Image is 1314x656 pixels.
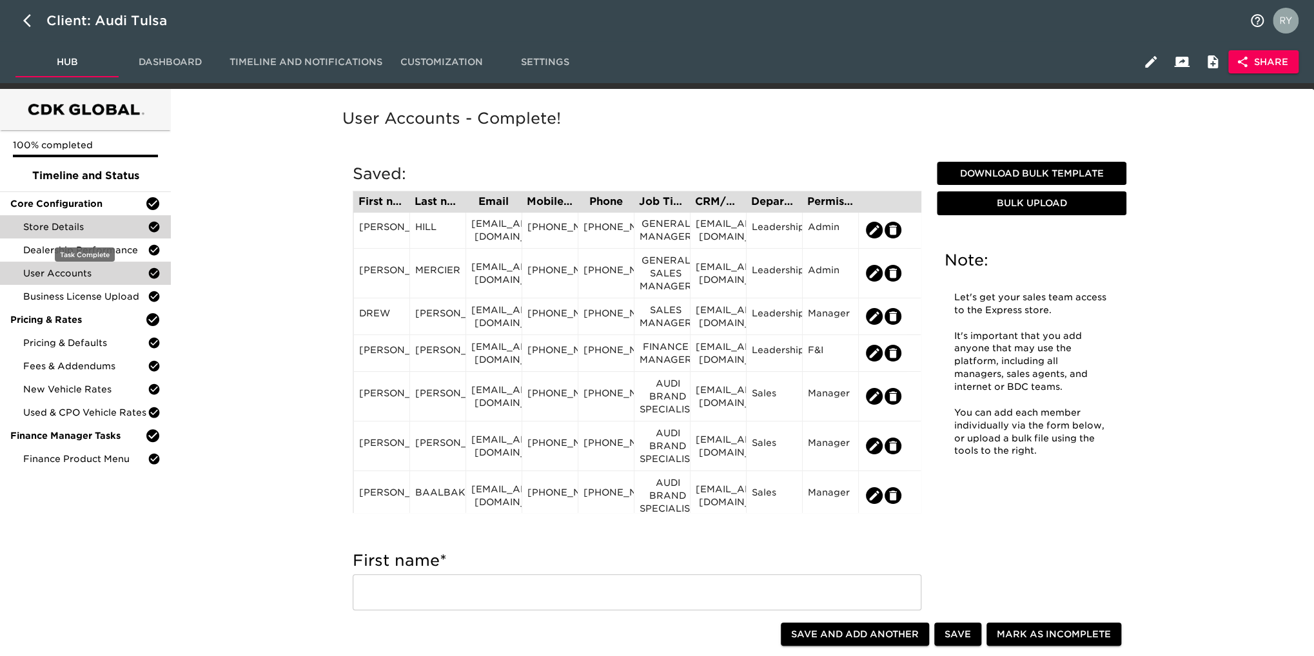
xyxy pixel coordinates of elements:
[23,244,148,256] span: Dealership Performance
[997,626,1111,642] span: Mark as Incomplete
[808,486,853,505] div: Manager
[359,307,404,326] div: DREW
[415,486,460,505] div: BAALBAKI
[471,217,516,243] div: [EMAIL_ADDRESS][DOMAIN_NAME]
[415,197,460,207] div: Last name
[342,108,1137,129] h5: User Accounts - Complete!
[752,436,797,456] div: Sales
[353,164,921,184] h5: Saved:
[866,438,883,454] button: edit
[527,387,573,406] div: [PHONE_NUMBER]
[353,550,921,571] h5: First name
[751,197,797,207] div: Department
[885,222,901,238] button: edit
[954,407,1109,458] p: You can add each member individually via the form below, or upload a bulk file using the tools to...
[471,433,516,459] div: [EMAIL_ADDRESS][DOMAIN_NAME]
[527,343,573,363] div: [PHONE_NUMBER]
[23,336,148,349] span: Pricing & Defaults
[471,383,516,409] div: [EMAIL_ADDRESS][DOMAIN_NAME]
[415,343,460,363] div: [PERSON_NAME]
[46,10,185,31] div: Client: Audi Tulsa
[1135,46,1166,77] button: Edit Hub
[527,486,573,505] div: [PHONE_NUMBER]
[1228,50,1299,74] button: Share
[866,388,883,405] button: edit
[1197,46,1228,77] button: Internal Notes and Comments
[471,483,516,508] div: [EMAIL_ADDRESS][DOMAIN_NAME]
[471,304,516,329] div: [EMAIL_ADDRESS][DOMAIN_NAME]
[808,436,853,456] div: Manager
[23,54,111,70] span: Hub
[781,622,929,646] button: Save and Add Another
[23,360,148,372] span: Fees & Addendums
[527,197,573,207] div: Mobile Phone
[942,166,1121,182] span: Download Bulk Template
[23,220,148,233] span: Store Details
[583,387,629,406] div: [PHONE_NUMBER]
[696,340,741,366] div: [EMAIL_ADDRESS][DOMAIN_NAME]
[359,436,404,456] div: [PERSON_NAME]
[471,197,516,207] div: Email
[359,486,404,505] div: [PERSON_NAME]
[583,197,629,207] div: Phone
[696,383,741,409] div: [EMAIL_ADDRESS][DOMAIN_NAME]
[527,436,573,456] div: [PHONE_NUMBER]
[986,622,1121,646] button: Mark as Incomplete
[640,217,685,243] div: GENERAL MANAGER
[501,54,589,70] span: Settings
[10,168,161,184] span: Timeline and Status
[359,387,404,406] div: [PERSON_NAME]
[808,307,853,326] div: Manager
[415,307,460,326] div: [PERSON_NAME]
[527,307,573,326] div: [PHONE_NUMBER]
[752,307,797,326] div: Leadership
[471,260,516,286] div: [EMAIL_ADDRESS][DOMAIN_NAME]
[583,264,629,283] div: [PHONE_NUMBER]
[885,265,901,282] button: edit
[1242,5,1273,36] button: notifications
[583,343,629,363] div: [PHONE_NUMBER]
[583,486,629,505] div: [PHONE_NUMBER]
[954,330,1109,394] p: It's important that you add anyone that may use the platform, including all managers, sales agent...
[885,487,901,504] button: edit
[10,429,145,442] span: Finance Manager Tasks
[23,406,148,419] span: Used & CPO Vehicle Rates
[23,383,148,396] span: New Vehicle Rates
[23,267,148,280] span: User Accounts
[945,626,971,642] span: Save
[415,264,460,283] div: MERCIER
[696,217,741,243] div: [EMAIL_ADDRESS][DOMAIN_NAME]
[885,388,901,405] button: edit
[885,438,901,454] button: edit
[415,220,460,240] div: HILL
[415,387,460,406] div: [PERSON_NAME]
[583,436,629,456] div: [PHONE_NUMBER]
[230,54,382,70] span: Timeline and Notifications
[583,220,629,240] div: [PHONE_NUMBER]
[808,264,853,283] div: Admin
[752,387,797,406] div: Sales
[640,476,685,515] div: AUDI BRAND SPECIALIST
[527,220,573,240] div: [PHONE_NUMBER]
[885,345,901,362] button: edit
[866,487,883,504] button: edit
[937,191,1126,215] button: Bulk Upload
[885,308,901,325] button: edit
[398,54,485,70] span: Customization
[808,343,853,363] div: F&I
[640,304,685,329] div: SALES MANAGER
[13,139,158,151] p: 100% completed
[752,343,797,363] div: Leadership
[639,197,685,207] div: Job Title
[640,377,685,416] div: AUDI BRAND SPECIALIST
[10,197,145,210] span: Core Configuration
[752,220,797,240] div: Leadership
[415,436,460,456] div: [PERSON_NAME]
[866,265,883,282] button: edit
[807,197,853,207] div: Permission Set
[640,427,685,465] div: AUDI BRAND SPECIALIST
[358,197,404,207] div: First name
[640,340,685,366] div: FINANCE MANAGER
[791,626,919,642] span: Save and Add Another
[866,308,883,325] button: edit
